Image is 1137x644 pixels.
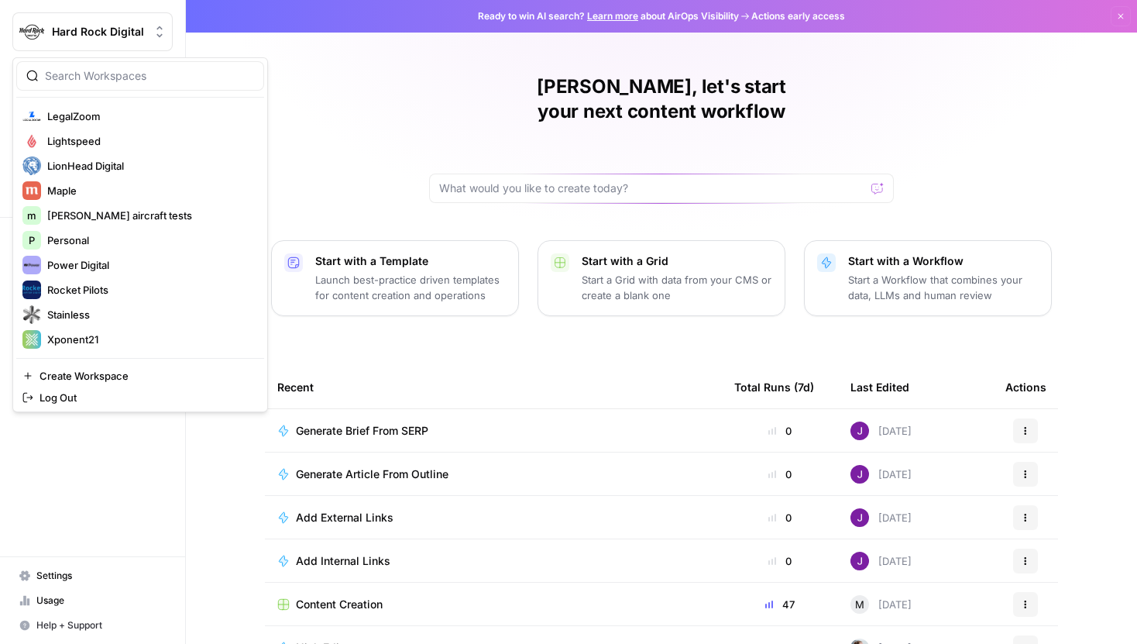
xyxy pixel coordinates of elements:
img: nj1ssy6o3lyd6ijko0eoja4aphzn [850,552,869,570]
a: Generate Article From Outline [277,467,709,482]
p: Start a Workflow that combines your data, LLMs and human review [848,272,1039,303]
img: nj1ssy6o3lyd6ijko0eoja4aphzn [850,508,869,527]
a: Content Creation [277,597,709,612]
span: P [29,232,35,248]
span: Maple [47,183,252,198]
span: LegalZoom [47,108,252,124]
div: 0 [734,467,826,482]
span: Settings [36,569,166,583]
div: [DATE] [850,422,912,440]
img: Power Digital Logo [22,256,41,274]
input: Search Workspaces [45,68,254,84]
img: Lightspeed Logo [22,132,41,150]
div: Last Edited [850,366,909,408]
span: Content Creation [296,597,383,612]
span: Power Digital [47,257,252,273]
span: Generate Article From Outline [296,467,448,482]
span: Create Workspace [40,368,252,384]
p: Start with a Grid [582,253,772,269]
span: Hard Rock Digital [52,24,146,40]
span: LionHead Digital [47,158,252,174]
img: Xponent21 Logo [22,330,41,349]
span: Actions early access [751,9,845,23]
span: Xponent21 [47,332,252,347]
span: Add External Links [296,510,393,525]
div: 0 [734,553,826,569]
span: Personal [47,232,252,248]
a: Log Out [16,387,264,408]
span: Rocket Pilots [47,282,252,298]
p: Start with a Template [315,253,506,269]
span: [PERSON_NAME] aircraft tests [47,208,252,223]
div: [DATE] [850,465,912,484]
span: M [855,597,864,612]
span: Usage [36,594,166,608]
button: Help + Support [12,613,173,638]
div: [DATE] [850,595,912,614]
h1: [PERSON_NAME], let's start your next content workflow [429,74,894,124]
span: Help + Support [36,618,166,632]
p: Launch best-practice driven templates for content creation and operations [315,272,506,303]
img: nj1ssy6o3lyd6ijko0eoja4aphzn [850,465,869,484]
div: Workspace: Hard Rock Digital [12,57,268,412]
a: Add Internal Links [277,553,709,569]
a: Usage [12,588,173,613]
img: LegalZoom Logo [22,107,41,126]
img: nj1ssy6o3lyd6ijko0eoja4aphzn [850,422,869,440]
span: Add Internal Links [296,553,390,569]
button: Start with a TemplateLaunch best-practice driven templates for content creation and operations [271,240,519,316]
span: Stainless [47,307,252,322]
input: What would you like to create today? [439,181,865,196]
a: Add External Links [277,510,709,525]
img: Maple Logo [22,181,41,200]
span: Ready to win AI search? about AirOps Visibility [478,9,739,23]
button: Start with a GridStart a Grid with data from your CMS or create a blank one [538,240,785,316]
a: Learn more [587,10,638,22]
div: Total Runs (7d) [734,366,814,408]
span: m [27,208,36,223]
p: Start a Grid with data from your CMS or create a blank one [582,272,772,303]
button: Workspace: Hard Rock Digital [12,12,173,51]
span: Generate Brief From SERP [296,423,428,439]
a: Create Workspace [16,365,264,387]
div: 47 [734,597,826,612]
span: Lightspeed [47,133,252,149]
a: Settings [12,563,173,588]
div: [DATE] [850,552,912,570]
p: Start with a Workflow [848,253,1039,269]
div: 0 [734,510,826,525]
span: Log Out [40,390,252,405]
div: Actions [1005,366,1046,408]
div: [DATE] [850,508,912,527]
img: Hard Rock Digital Logo [18,18,46,46]
div: Recent [277,366,709,408]
button: Start with a WorkflowStart a Workflow that combines your data, LLMs and human review [804,240,1052,316]
a: Generate Brief From SERP [277,423,709,439]
img: Stainless Logo [22,305,41,324]
img: Rocket Pilots Logo [22,281,41,299]
img: LionHead Digital Logo [22,157,41,175]
div: 0 [734,423,826,439]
